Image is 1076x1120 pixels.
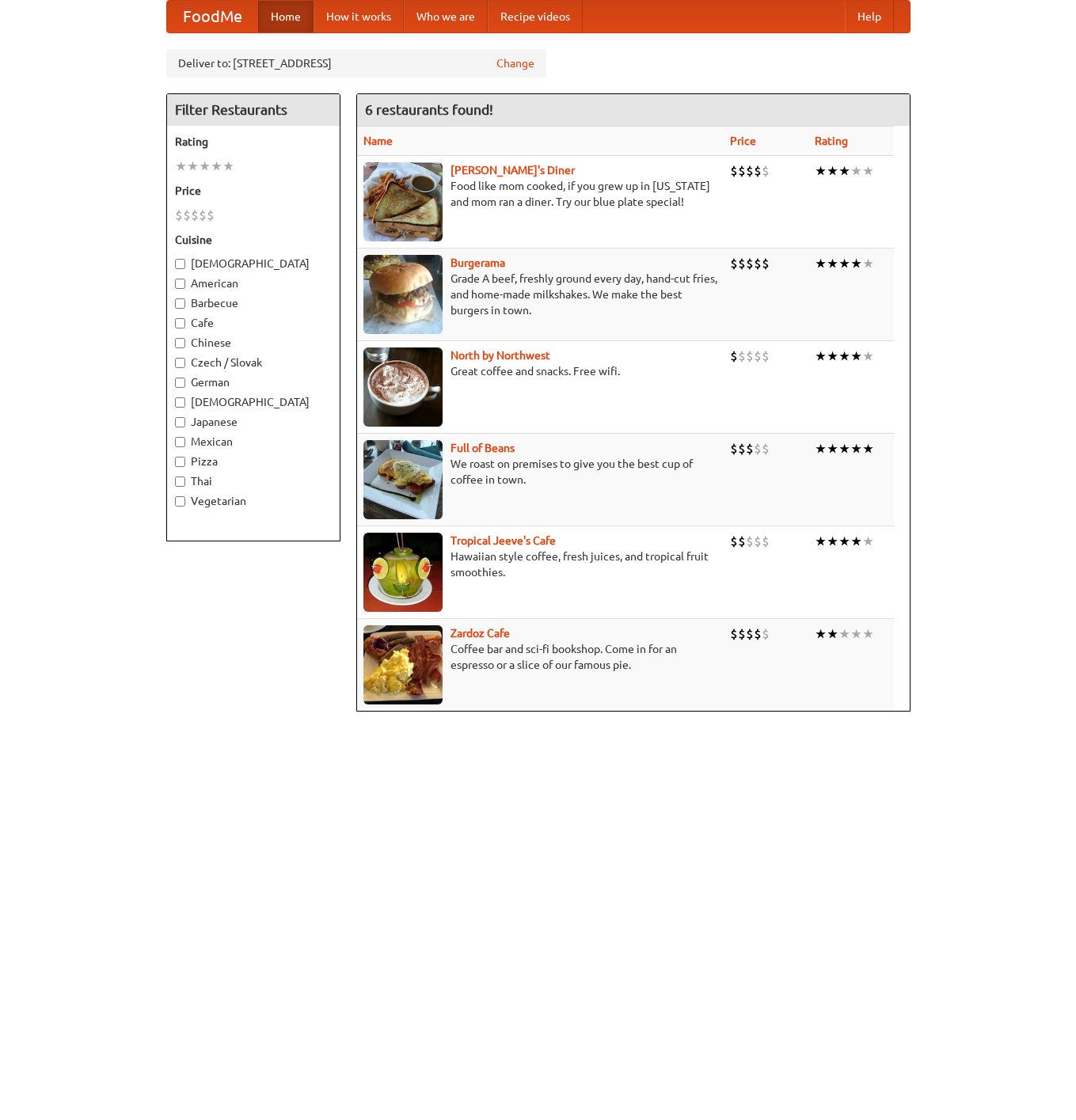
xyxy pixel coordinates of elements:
[738,255,746,272] li: $
[815,255,827,272] li: ★
[175,183,332,199] h5: Price
[762,625,770,643] li: $
[363,162,443,241] img: sallys.jpg
[730,135,756,147] a: Price
[746,162,754,180] li: $
[211,158,222,175] li: ★
[850,255,862,272] li: ★
[363,549,717,580] p: Hawaiian style coffee, fresh juices, and tropical fruit smoothies.
[451,534,556,547] a: Tropical Jeeve's Cafe
[827,347,838,365] li: ★
[838,347,850,365] li: ★
[451,164,575,177] a: [PERSON_NAME]'s Diner
[175,476,185,487] input: Thai
[451,349,550,362] a: North by Northwest
[815,347,827,365] li: ★
[762,533,770,550] li: $
[850,347,862,365] li: ★
[746,533,754,550] li: $
[451,256,505,269] a: Burgerama
[754,533,762,550] li: $
[746,347,754,365] li: $
[838,533,850,550] li: ★
[314,1,404,32] a: How it works
[850,625,862,643] li: ★
[451,442,515,454] a: Full of Beans
[827,162,838,180] li: ★
[827,625,838,643] li: ★
[838,162,850,180] li: ★
[175,454,332,469] label: Pizza
[175,279,185,289] input: American
[850,162,862,180] li: ★
[175,298,185,309] input: Barbecue
[730,533,738,550] li: $
[845,1,894,32] a: Help
[199,207,207,224] li: $
[175,417,185,427] input: Japanese
[862,162,874,180] li: ★
[222,158,234,175] li: ★
[838,255,850,272] li: ★
[175,414,332,430] label: Japanese
[754,255,762,272] li: $
[754,440,762,457] li: $
[365,102,493,117] ng-pluralize: 6 restaurants found!
[167,94,340,126] h4: Filter Restaurants
[363,641,717,673] p: Coffee bar and sci-fi bookshop. Come in for an espresso or a slice of our famous pie.
[175,473,332,489] label: Thai
[815,135,848,147] a: Rating
[738,440,746,457] li: $
[175,378,185,388] input: German
[363,363,717,379] p: Great coffee and snacks. Free wifi.
[191,207,199,224] li: $
[199,158,211,175] li: ★
[815,162,827,180] li: ★
[746,255,754,272] li: $
[363,135,393,147] a: Name
[175,394,332,410] label: [DEMOGRAPHIC_DATA]
[175,207,183,224] li: $
[738,162,746,180] li: $
[850,440,862,457] li: ★
[187,158,199,175] li: ★
[363,347,443,427] img: north.jpg
[175,355,332,370] label: Czech / Slovak
[754,625,762,643] li: $
[488,1,583,32] a: Recipe videos
[451,627,510,640] b: Zardoz Cafe
[730,440,738,457] li: $
[175,434,332,450] label: Mexican
[738,533,746,550] li: $
[207,207,215,224] li: $
[815,625,827,643] li: ★
[175,374,332,390] label: German
[827,533,838,550] li: ★
[815,533,827,550] li: ★
[862,255,874,272] li: ★
[363,255,443,334] img: burgerama.jpg
[850,533,862,550] li: ★
[730,347,738,365] li: $
[827,255,838,272] li: ★
[175,397,185,408] input: [DEMOGRAPHIC_DATA]
[363,456,717,488] p: We roast on premises to give you the best cup of coffee in town.
[363,178,717,210] p: Food like mom cooked, if you grew up in [US_STATE] and mom ran a diner. Try our blue plate special!
[175,232,332,248] h5: Cuisine
[363,440,443,519] img: beans.jpg
[738,625,746,643] li: $
[167,1,258,32] a: FoodMe
[175,295,332,311] label: Barbecue
[363,271,717,318] p: Grade A beef, freshly ground every day, hand-cut fries, and home-made milkshakes. We make the bes...
[862,440,874,457] li: ★
[862,625,874,643] li: ★
[496,55,534,71] a: Change
[175,496,185,507] input: Vegetarian
[730,255,738,272] li: $
[838,440,850,457] li: ★
[738,347,746,365] li: $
